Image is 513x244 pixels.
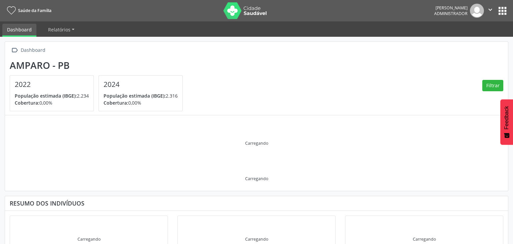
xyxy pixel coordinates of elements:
div: Carregando [245,176,268,181]
i:  [487,6,494,13]
span: Saúde da Família [18,8,51,13]
span: Feedback [504,106,510,129]
p: 0,00% [15,99,89,106]
img: img [470,4,484,18]
p: 0,00% [104,99,178,106]
a: Dashboard [2,24,36,37]
span: Relatórios [48,26,70,33]
div: Resumo dos indivíduos [10,200,503,207]
button: Filtrar [482,80,503,91]
div: [PERSON_NAME] [434,5,468,11]
div: Carregando [413,236,436,242]
p: 2.234 [15,92,89,99]
button: Feedback - Mostrar pesquisa [500,99,513,145]
span: População estimada (IBGE): [15,93,77,99]
div: Carregando [245,236,268,242]
a: Saúde da Família [5,5,51,16]
p: 2.316 [104,92,178,99]
a: Relatórios [43,24,79,35]
div: Carregando [245,140,268,146]
h4: 2024 [104,80,178,89]
button:  [484,4,497,18]
button: apps [497,5,508,17]
span: Cobertura: [15,100,39,106]
h4: 2022 [15,80,89,89]
i:  [10,45,19,55]
div: Amparo - PB [10,60,187,71]
div: Dashboard [19,45,46,55]
span: População estimada (IBGE): [104,93,166,99]
span: Administrador [434,11,468,16]
a:  Dashboard [10,45,46,55]
span: Cobertura: [104,100,128,106]
div: Carregando [77,236,101,242]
